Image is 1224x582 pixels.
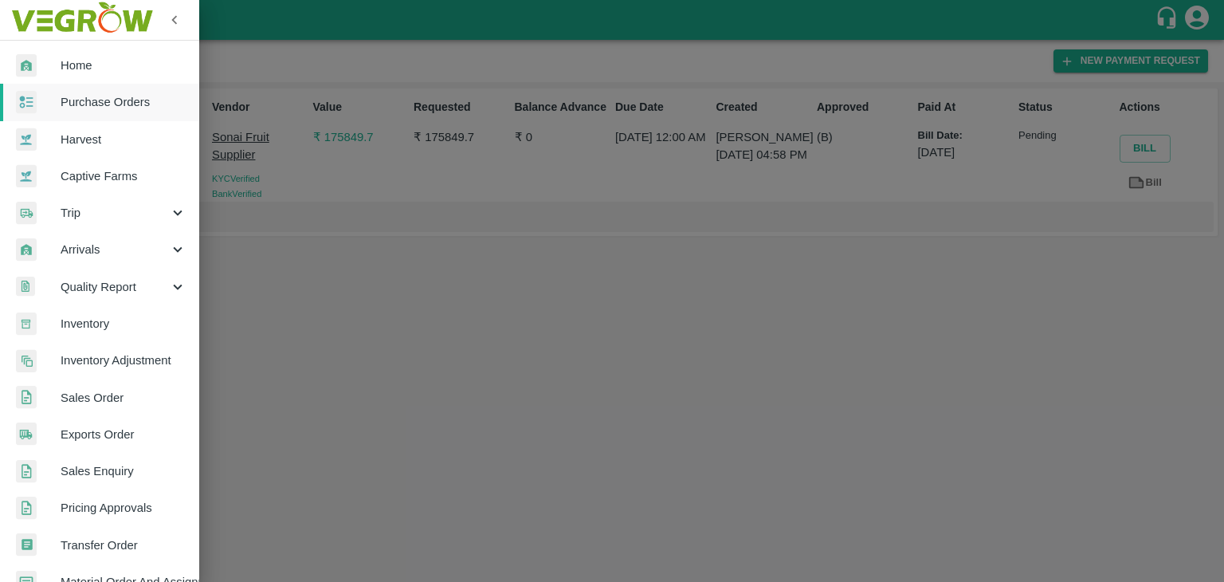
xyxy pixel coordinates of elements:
[61,352,186,369] span: Inventory Adjustment
[61,315,186,332] span: Inventory
[16,460,37,483] img: sales
[16,533,37,556] img: whTransfer
[16,238,37,262] img: whArrival
[16,423,37,446] img: shipments
[61,389,186,407] span: Sales Order
[16,91,37,114] img: reciept
[61,204,169,222] span: Trip
[16,54,37,77] img: whArrival
[16,202,37,225] img: delivery
[16,349,37,372] img: inventory
[16,313,37,336] img: whInventory
[61,241,169,258] span: Arrivals
[16,164,37,188] img: harvest
[61,57,186,74] span: Home
[16,386,37,409] img: sales
[16,497,37,520] img: sales
[61,278,169,296] span: Quality Report
[61,462,186,480] span: Sales Enquiry
[61,426,186,443] span: Exports Order
[61,537,186,554] span: Transfer Order
[61,167,186,185] span: Captive Farms
[61,93,186,111] span: Purchase Orders
[61,131,186,148] span: Harvest
[61,499,186,517] span: Pricing Approvals
[16,128,37,151] img: harvest
[16,277,35,297] img: qualityReport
